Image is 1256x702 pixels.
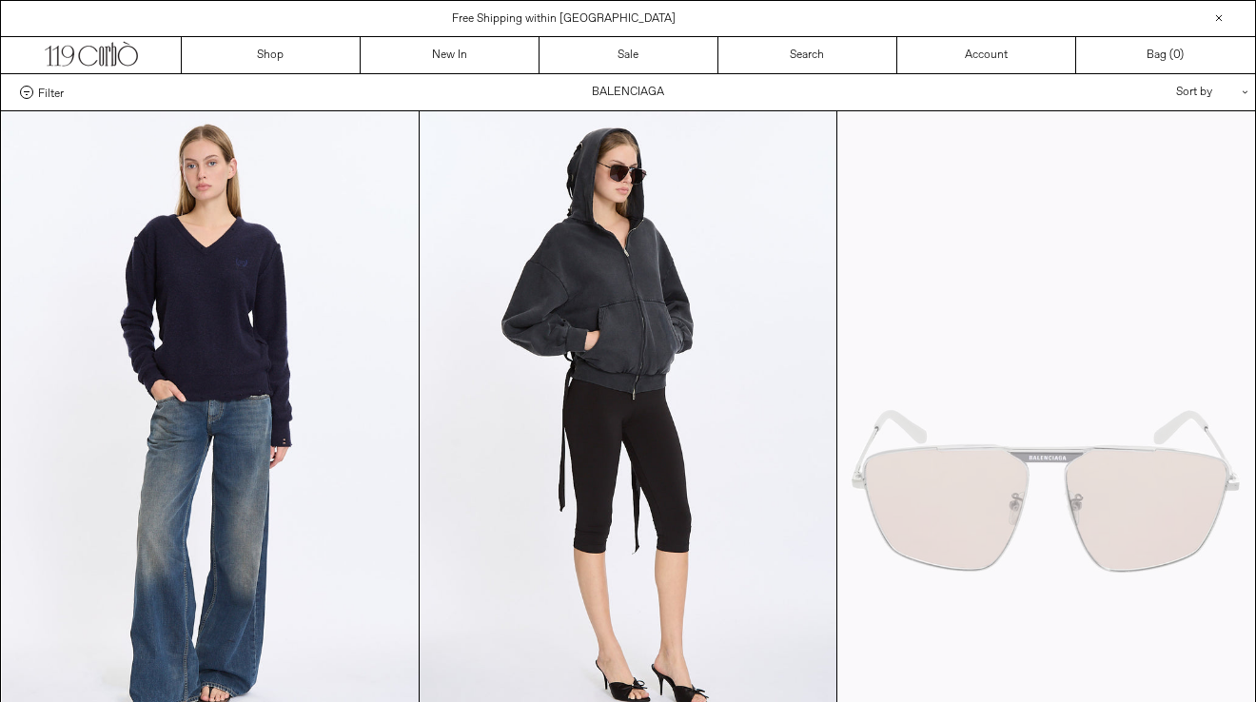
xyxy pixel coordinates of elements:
span: ) [1173,47,1184,64]
a: Sale [540,37,718,73]
a: Search [718,37,897,73]
a: New In [361,37,540,73]
a: Bag () [1076,37,1255,73]
span: 0 [1173,48,1180,63]
div: Sort by [1065,74,1236,110]
a: Shop [182,37,361,73]
a: Free Shipping within [GEOGRAPHIC_DATA] [452,11,676,27]
a: Account [897,37,1076,73]
span: Filter [38,86,64,99]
